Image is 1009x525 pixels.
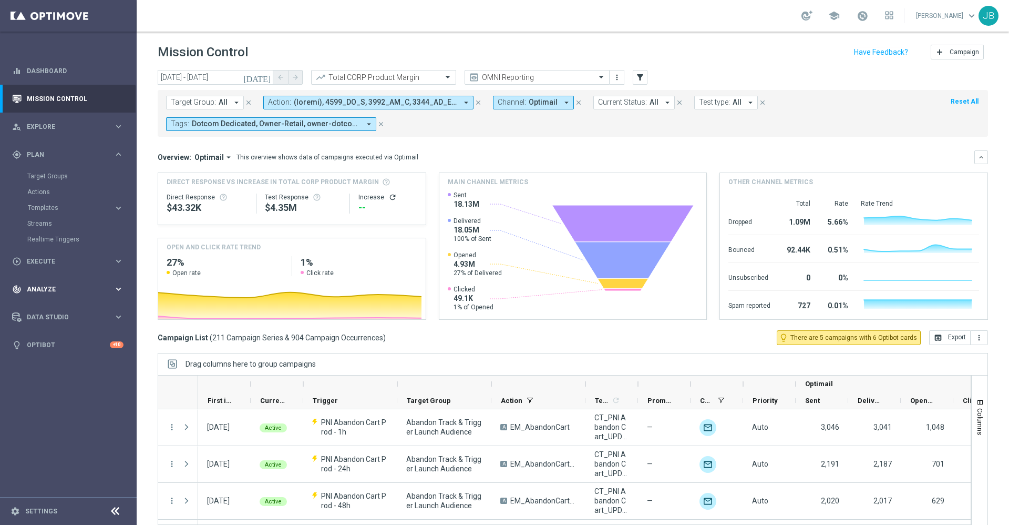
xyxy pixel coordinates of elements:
[473,97,483,108] button: close
[500,424,507,430] span: A
[158,70,273,85] input: Select date range
[12,67,124,75] button: equalizer Dashboard
[273,70,288,85] button: arrow_back
[166,96,244,109] button: Target Group: All arrow_drop_down
[114,122,123,132] i: keyboard_arrow_right
[612,396,620,405] i: refresh
[27,57,123,85] a: Dashboard
[663,98,672,107] i: arrow_drop_down
[974,150,988,164] button: keyboard_arrow_down
[454,285,493,294] span: Clicked
[12,341,124,349] button: lightbulb Optibot +10
[407,397,451,405] span: Target Group
[454,199,479,209] span: 18.13M
[292,74,299,81] i: arrow_forward
[574,97,583,108] button: close
[752,497,768,505] span: Auto
[783,199,810,208] div: Total
[167,422,177,432] i: more_vert
[873,460,892,468] span: 2,187
[260,459,287,469] colored-tag: Active
[932,460,944,468] span: 701
[377,120,385,128] i: close
[242,70,273,86] button: [DATE]
[158,153,191,162] h3: Overview:
[783,268,810,285] div: 0
[313,397,338,405] span: Trigger
[828,10,840,22] span: school
[858,397,883,405] span: Delivered
[186,360,316,368] div: Row Groups
[260,496,287,506] colored-tag: Active
[454,303,493,311] span: 1% of Opened
[27,85,123,113] a: Mission Control
[260,422,287,432] colored-tag: Active
[675,97,684,108] button: close
[12,123,124,131] button: person_search Explore keyboard_arrow_right
[192,119,360,128] span: Dotcom Dedicated, Owner-Retail, owner-dotcom-dedicated, owner-omni-dedicated, owner-retail
[966,10,977,22] span: keyboard_arrow_down
[823,268,848,285] div: 0%
[25,508,57,514] a: Settings
[931,45,984,59] button: add Campaign
[823,213,848,229] div: 5.66%
[746,98,755,107] i: arrow_drop_down
[613,73,621,82] i: more_vert
[475,99,482,106] i: close
[167,256,283,269] h2: 27%
[364,119,374,129] i: arrow_drop_down
[593,96,675,109] button: Current Status: All arrow_drop_down
[315,72,326,83] i: trending_up
[728,177,813,187] h4: Other channel metrics
[194,153,224,162] span: Optimail
[114,284,123,294] i: keyboard_arrow_right
[12,285,114,294] div: Analyze
[12,150,22,159] i: gps_fixed
[208,397,233,405] span: First in Range
[647,422,653,432] span: —
[27,258,114,265] span: Execute
[114,203,123,213] i: keyboard_arrow_right
[454,191,479,199] span: Sent
[500,498,507,504] span: A
[191,153,236,162] button: Optimail arrow_drop_down
[790,333,917,342] span: There are 5 campaigns with 6 Optibot cards
[733,98,742,107] span: All
[500,461,507,467] span: A
[12,257,124,266] button: play_circle_outline Execute keyboard_arrow_right
[676,99,683,106] i: close
[265,193,341,201] div: Test Response
[469,72,479,83] i: preview
[699,98,730,107] span: Test type:
[823,296,848,313] div: 0.01%
[12,95,124,103] div: Mission Control
[236,153,418,162] div: This overview shows data of campaigns executed via Optimail
[12,257,22,266] i: play_circle_outline
[11,507,20,516] i: settings
[167,177,379,187] span: Direct Response VS Increase In Total CORP Product Margin
[758,97,767,108] button: close
[158,409,198,446] div: Press SPACE to select this row.
[926,423,944,431] span: 1,048
[27,188,109,196] a: Actions
[12,285,22,294] i: track_changes
[12,340,22,350] i: lightbulb
[975,334,983,342] i: more_vert
[268,98,291,107] span: Action:
[321,455,388,473] span: PNI Abandon Cart Prod - 24h
[358,201,417,214] div: --
[861,199,979,208] div: Rate Trend
[510,496,576,506] span: EM_AbandonCart_T3
[265,425,282,431] span: Active
[114,149,123,159] i: keyboard_arrow_right
[243,73,272,82] i: [DATE]
[700,397,714,405] span: Channel
[823,240,848,257] div: 0.51%
[27,184,136,200] div: Actions
[158,45,248,60] h1: Mission Control
[27,200,136,216] div: Templates
[963,397,988,405] span: Clicked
